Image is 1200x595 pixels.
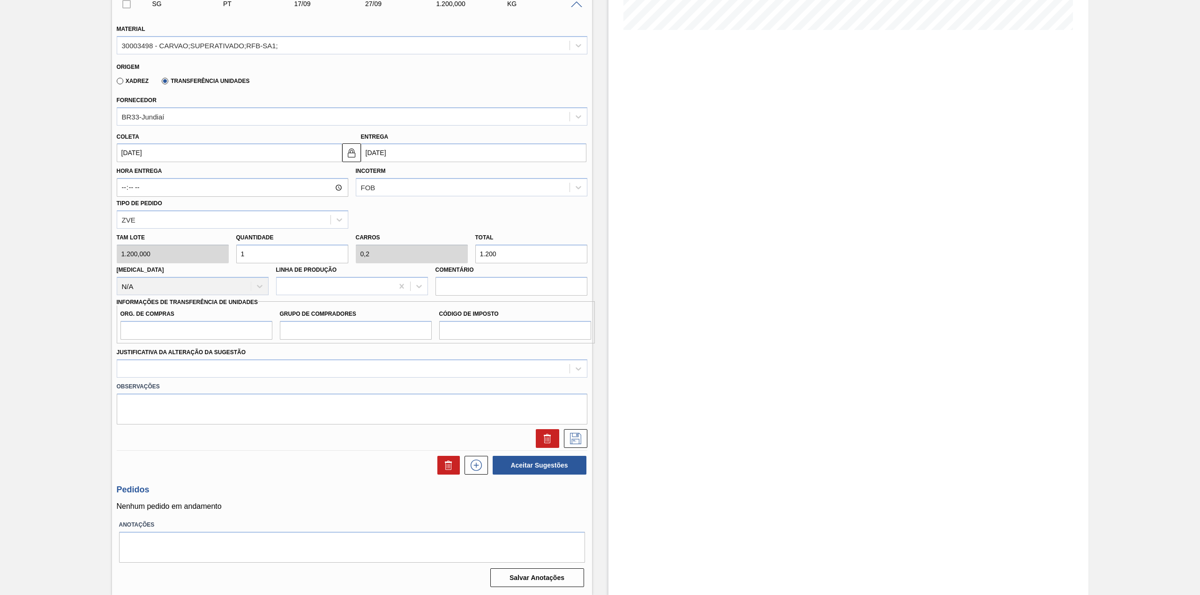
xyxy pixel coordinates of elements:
img: locked [346,147,357,158]
label: Material [117,26,145,32]
button: Salvar Anotações [490,568,584,587]
label: Xadrez [117,78,149,84]
label: Comentário [435,263,587,277]
div: Excluir Sugestões [433,456,460,475]
label: Entrega [361,134,389,140]
label: Anotações [119,518,585,532]
label: Tipo de pedido [117,200,162,207]
label: Grupo de Compradores [280,307,432,321]
label: Carros [356,234,380,241]
div: Excluir Sugestão [531,429,559,448]
div: 30003498 - CARVAO;SUPERATIVADO;RFB-SA1; [122,41,278,49]
p: Nenhum pedido em andamento [117,502,587,511]
label: [MEDICAL_DATA] [117,267,164,273]
div: Aceitar Sugestões [488,455,587,476]
input: dd/mm/yyyy [117,143,342,162]
label: Informações de Transferência de Unidades [117,299,258,305]
div: BR33-Jundiaí [122,112,165,120]
button: Aceitar Sugestões [493,456,586,475]
label: Quantidade [236,234,274,241]
label: Coleta [117,134,139,140]
label: Origem [117,64,140,70]
label: Justificativa da Alteração da Sugestão [117,349,246,356]
input: dd/mm/yyyy [361,143,586,162]
label: Código de Imposto [439,307,591,321]
label: Tam lote [117,231,229,245]
label: Transferência Unidades [162,78,249,84]
label: Hora Entrega [117,164,348,178]
div: ZVE [122,216,135,223]
div: FOB [361,184,375,192]
label: Org. de Compras [120,307,272,321]
label: Fornecedor [117,97,157,104]
div: Salvar Sugestão [559,429,587,448]
div: Nova sugestão [460,456,488,475]
h3: Pedidos [117,485,587,495]
label: Total [475,234,494,241]
label: Incoterm [356,168,386,174]
label: Observações [117,380,587,394]
button: locked [342,143,361,162]
label: Linha de Produção [276,267,337,273]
